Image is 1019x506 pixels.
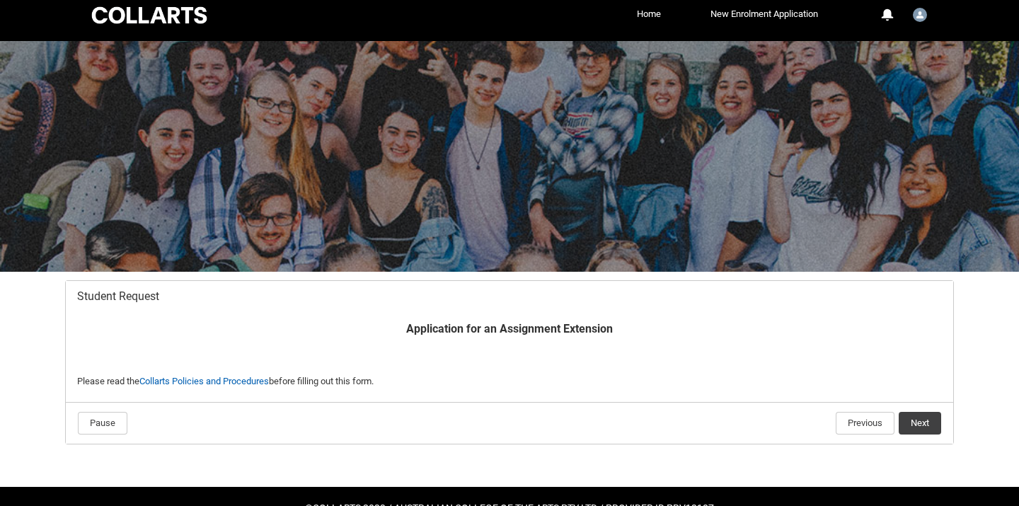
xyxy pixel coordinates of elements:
[836,412,894,435] button: Previous
[633,4,664,25] a: Home
[65,280,954,444] article: Redu_Student_Request flow
[77,289,159,304] span: Student Request
[78,412,127,435] button: Pause
[909,2,931,25] button: User Profile Student.tbove
[899,412,941,435] button: Next
[913,8,927,22] img: Student.tbove
[77,374,942,389] p: Please read the before filling out this form.
[707,4,822,25] a: New Enrolment Application
[139,376,269,386] a: Collarts Policies and Procedures
[406,322,613,335] b: Application for an Assignment Extension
